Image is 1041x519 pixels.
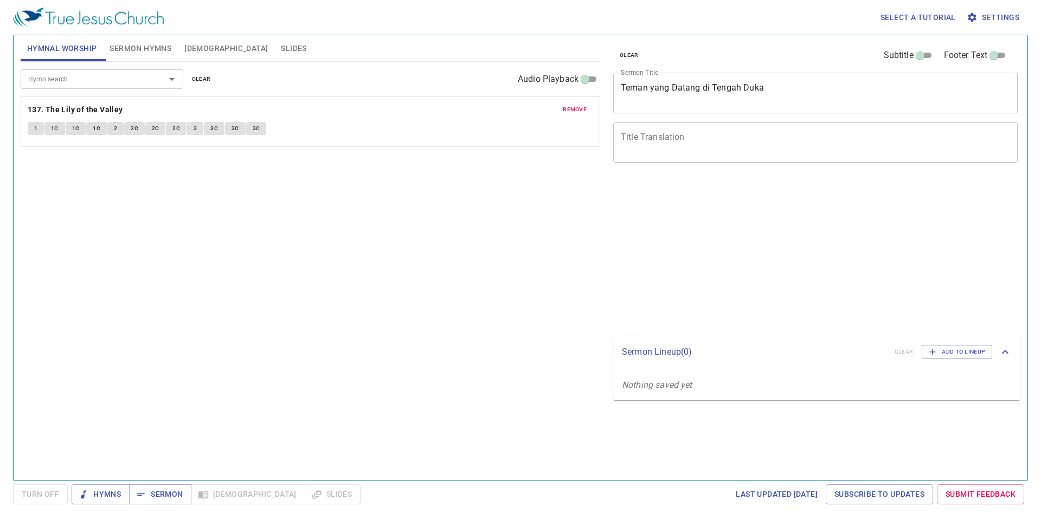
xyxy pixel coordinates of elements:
a: Subscribe to Updates [826,484,933,504]
span: 2 [114,124,117,133]
button: 137. The Lily of the Valley [28,103,125,117]
b: 137. The Lily of the Valley [28,103,123,117]
button: 2 [107,122,124,135]
span: Last updated [DATE] [736,488,818,501]
span: Slides [281,42,306,55]
span: 2C [172,124,180,133]
button: Hymns [72,484,130,504]
span: 1C [72,124,80,133]
button: Open [164,72,179,87]
span: clear [620,50,639,60]
div: Sermon Lineup(0)clearAdd to Lineup [613,334,1020,370]
span: Subscribe to Updates [834,488,924,501]
span: Add to Lineup [929,347,985,357]
button: Sermon [129,484,191,504]
span: 2C [152,124,159,133]
span: remove [563,105,587,114]
button: 1C [86,122,107,135]
p: Sermon Lineup ( 0 ) [622,345,886,358]
span: [DEMOGRAPHIC_DATA] [184,42,268,55]
button: clear [185,73,217,86]
button: 2C [124,122,145,135]
span: Hymnal Worship [27,42,97,55]
span: 1C [93,124,100,133]
span: 3C [253,124,260,133]
span: Submit Feedback [946,488,1016,501]
iframe: from-child [609,174,938,330]
span: Hymns [80,488,121,501]
i: Nothing saved yet [622,380,692,390]
button: 1 [28,122,44,135]
button: 3C [246,122,267,135]
button: 1C [44,122,65,135]
span: Settings [969,11,1019,24]
span: Subtitle [884,49,914,62]
button: 3C [204,122,224,135]
span: Audio Playback [518,73,579,86]
span: 1C [51,124,59,133]
span: Footer Text [944,49,988,62]
button: Add to Lineup [922,345,992,359]
button: clear [613,49,645,62]
button: Select a tutorial [876,8,960,28]
span: clear [192,74,211,84]
a: Last updated [DATE] [731,484,822,504]
button: 3C [225,122,246,135]
button: Settings [965,8,1024,28]
span: 3C [232,124,239,133]
button: 2C [145,122,166,135]
span: 3C [210,124,218,133]
button: 2C [166,122,187,135]
span: Select a tutorial [881,11,956,24]
span: 1 [34,124,37,133]
button: remove [556,103,593,116]
span: Sermon [138,488,183,501]
img: True Jesus Church [13,8,164,27]
span: Sermon Hymns [110,42,171,55]
a: Submit Feedback [937,484,1024,504]
button: 1C [66,122,86,135]
span: 2C [131,124,138,133]
textarea: Teman yang Datang di Tengah Duka [621,82,1010,103]
button: 3 [187,122,203,135]
span: 3 [194,124,197,133]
